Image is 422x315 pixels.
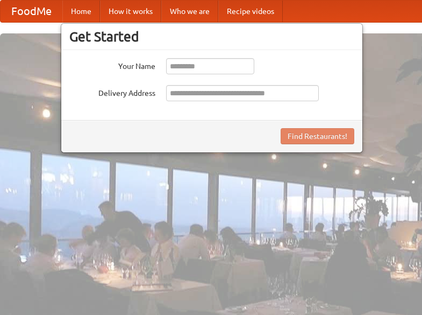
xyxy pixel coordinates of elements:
[161,1,218,22] a: Who we are
[69,29,354,45] h3: Get Started
[62,1,100,22] a: Home
[281,128,354,144] button: Find Restaurants!
[69,58,155,72] label: Your Name
[100,1,161,22] a: How it works
[1,1,62,22] a: FoodMe
[218,1,283,22] a: Recipe videos
[69,85,155,99] label: Delivery Address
